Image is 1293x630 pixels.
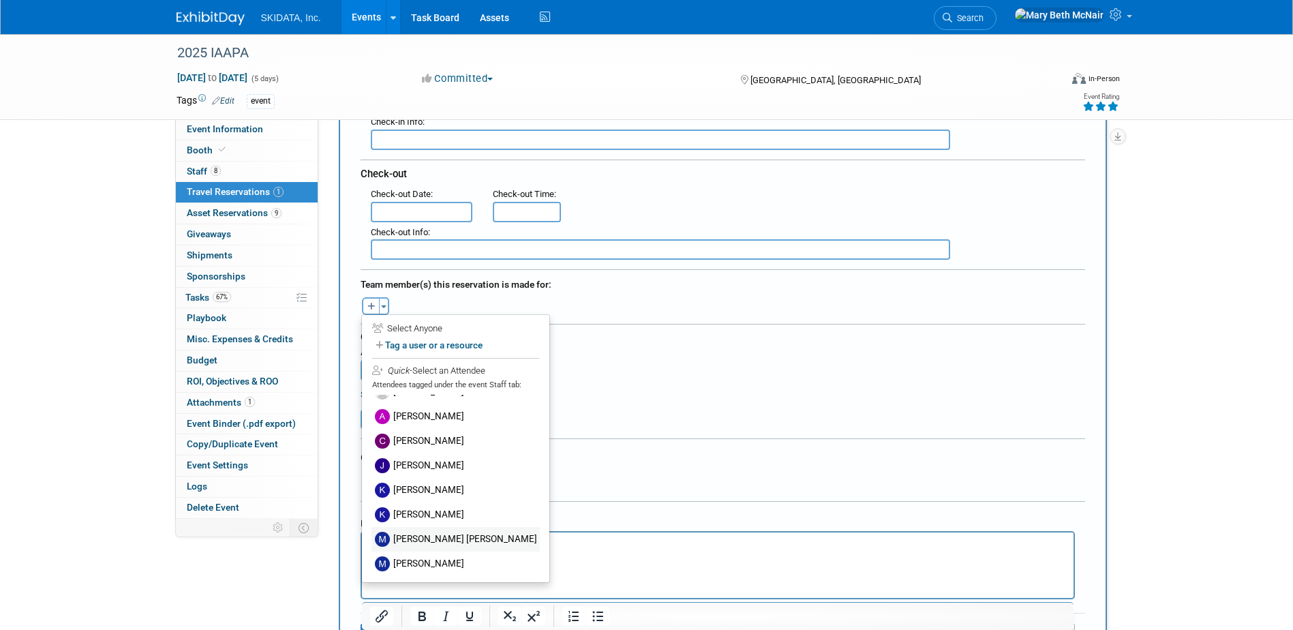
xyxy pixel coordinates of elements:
span: ROI, Objectives & ROO [187,376,278,387]
span: 8 [211,166,221,176]
span: SKIDATA, Inc. [261,12,321,23]
img: C.jpg [375,434,390,449]
span: Misc. Expenses & Credits [187,333,293,344]
iframe: Rich Text Area [362,532,1074,592]
small: : [371,117,425,127]
span: Tasks [185,292,231,303]
span: Staff [187,166,221,177]
span: Event Information [187,123,263,134]
span: 9 [271,208,282,218]
a: Staff8 [176,162,318,182]
img: Mary Beth McNair [1014,7,1104,22]
div: Attendees tagged under the event Staff tab: [372,379,539,391]
a: Specify Payment Details [361,389,455,400]
div: Team member(s) this reservation is made for: [361,272,1085,294]
small: : [493,189,556,199]
div: -Select an Attendee [372,364,539,378]
td: Personalize Event Tab Strip [267,519,290,537]
small: : [371,227,430,237]
span: Sponsorships [187,271,245,282]
img: J.jpg [375,458,390,473]
img: K.jpg [375,483,390,498]
span: Search [952,13,984,23]
div: Other/Misc. Attachments: [361,451,471,468]
label: [PERSON_NAME] [371,404,540,429]
div: Event Rating [1082,93,1119,100]
span: [GEOGRAPHIC_DATA], [GEOGRAPHIC_DATA] [750,75,921,85]
a: Copy/Duplicate Event [176,434,318,455]
td: Toggle Event Tabs [290,519,318,537]
div: Reservation Notes/Details: [361,511,1075,531]
div: 2025 IAAPA [172,41,1040,65]
div: event [247,94,275,108]
span: Giveaways [187,228,231,239]
a: Event Binder (.pdf export) [176,414,318,434]
span: Copy/Duplicate Event [187,438,278,449]
span: Asset Reservations [187,207,282,218]
a: Asset Reservations9 [176,203,318,224]
div: Select Anyone [372,322,539,335]
span: 67% [213,292,231,302]
span: Budget [187,355,217,365]
a: Budget [176,350,318,371]
span: [DATE] [DATE] [177,72,248,84]
a: Attachments1 [176,393,318,413]
div: Event Format [980,71,1121,91]
span: Event Binder (.pdf export) [187,418,296,429]
small: : [371,189,433,199]
label: [PERSON_NAME] [371,502,540,527]
span: Check-out Time [493,189,554,199]
span: Event Settings [187,460,248,470]
span: to [206,72,219,83]
a: Shipments [176,245,318,266]
img: M.jpg [375,532,390,547]
label: Tag a user or a resource [372,335,539,355]
label: [PERSON_NAME] [371,552,540,576]
a: Playbook [176,308,318,329]
label: [PERSON_NAME] [371,478,540,502]
button: Committed [417,72,498,86]
a: Giveaways [176,224,318,245]
i: Booth reservation complete [219,146,226,153]
span: Shipments [187,250,232,260]
img: A.jpg [375,409,390,424]
span: Travel Reservations [187,186,284,197]
a: Tasks67% [176,288,318,308]
td: Tags [177,93,234,109]
a: ROI, Objectives & ROO [176,372,318,392]
div: Amount [361,346,459,360]
a: Sponsorships [176,267,318,287]
img: K.jpg [375,507,390,522]
div: In-Person [1088,74,1120,84]
label: [PERSON_NAME] [371,453,540,478]
span: 1 [273,187,284,197]
div: Cost: [361,331,1085,344]
a: Edit [212,96,234,106]
span: Attachments [187,397,255,408]
a: Misc. Expenses & Credits [176,329,318,350]
span: Logs [187,481,207,492]
span: Check-in Info [371,117,423,127]
span: Check-out Info [371,227,428,237]
a: Delete Event [176,498,318,518]
a: Event Settings [176,455,318,476]
a: Search [934,6,997,30]
img: ExhibitDay [177,12,245,25]
a: Logs [176,477,318,497]
a: Booth [176,140,318,161]
span: Check-out [361,168,407,180]
label: [PERSON_NAME] [371,429,540,453]
span: Booth [187,145,228,155]
span: 1 [245,397,255,407]
span: Delete Event [187,502,239,513]
a: Travel Reservations1 [176,182,318,202]
img: M.jpg [375,556,390,571]
a: Event Information [176,119,318,140]
label: [PERSON_NAME] [PERSON_NAME] [371,527,540,552]
span: Check-out Date [371,189,431,199]
i: Quick [388,365,410,376]
span: Playbook [187,312,226,323]
span: (5 days) [250,74,279,83]
img: Format-Inperson.png [1072,73,1086,84]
